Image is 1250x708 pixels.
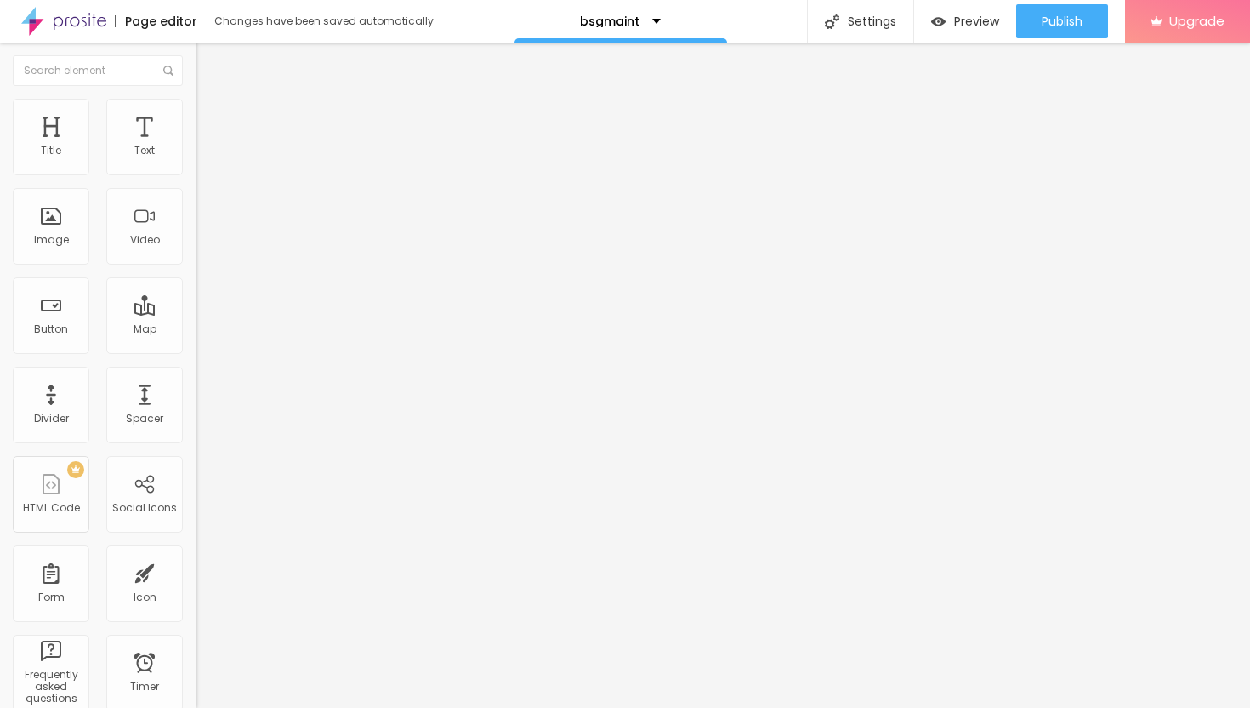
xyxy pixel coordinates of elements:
img: Icone [163,66,173,76]
div: HTML Code [23,502,80,514]
div: Video [130,234,160,246]
div: Image [34,234,69,246]
img: Icone [825,14,839,29]
div: Button [34,323,68,335]
input: Search element [13,55,183,86]
button: Publish [1016,4,1108,38]
div: Text [134,145,155,157]
div: Frequently asked questions [17,669,84,705]
div: Title [41,145,61,157]
div: Map [134,323,156,335]
div: Social Icons [112,502,177,514]
p: bsgmaint [580,15,639,27]
div: Divider [34,413,69,425]
div: Icon [134,591,156,603]
div: Spacer [126,413,163,425]
span: Upgrade [1169,14,1224,28]
span: Publish [1042,14,1082,28]
img: view-1.svg [931,14,946,29]
span: Preview [954,14,999,28]
div: Changes have been saved automatically [214,16,434,26]
button: Preview [914,4,1016,38]
div: Page editor [115,15,197,27]
div: Timer [130,681,159,693]
div: Form [38,591,65,603]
